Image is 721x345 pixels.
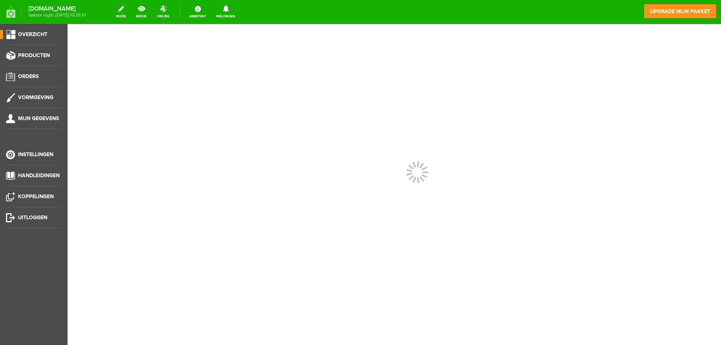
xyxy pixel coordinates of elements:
a: bekijk [131,4,151,20]
span: Vormgeving [18,94,53,101]
a: upgrade mijn pakket [644,4,716,19]
span: Mijn gegevens [18,115,59,122]
span: Producten [18,52,50,59]
span: Handleidingen [18,172,60,179]
a: Assistent [185,4,211,20]
span: laatste login: [DATE] 10:26:51 [29,13,86,17]
a: online [152,4,174,20]
strong: [DOMAIN_NAME] [29,7,86,11]
span: Uitloggen [18,214,47,221]
a: Meldingen [212,4,240,20]
span: Instellingen [18,151,53,158]
span: Overzicht [18,31,47,38]
a: wijzig [111,4,130,20]
span: Orders [18,73,39,80]
span: Koppelingen [18,193,54,200]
